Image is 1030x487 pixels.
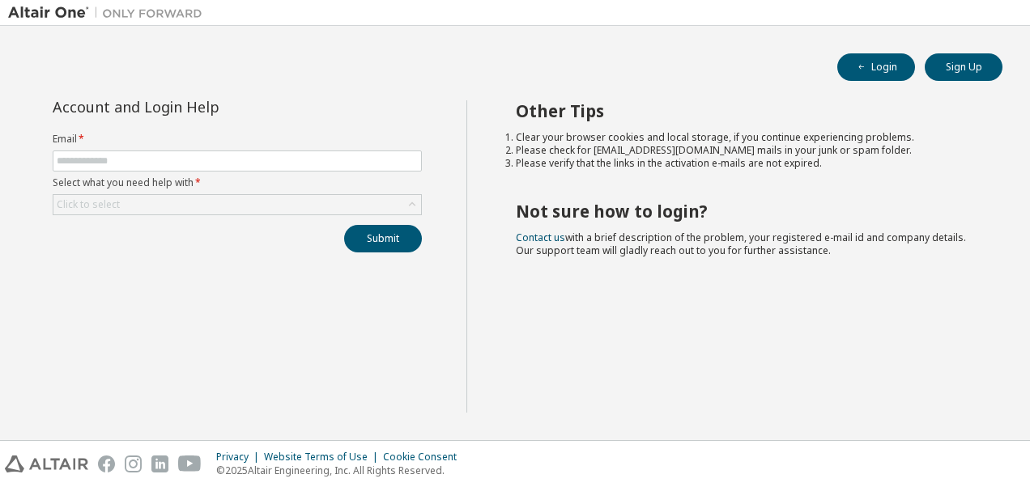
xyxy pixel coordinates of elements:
a: Contact us [516,231,565,244]
button: Login [837,53,915,81]
img: linkedin.svg [151,455,168,472]
div: Account and Login Help [53,100,348,113]
h2: Other Tips [516,100,974,121]
label: Email [53,133,422,146]
p: © 2025 Altair Engineering, Inc. All Rights Reserved. [216,464,466,477]
div: Website Terms of Use [264,451,383,464]
img: instagram.svg [125,455,142,472]
label: Select what you need help with [53,176,422,189]
img: altair_logo.svg [5,455,88,472]
button: Submit [344,225,422,252]
div: Privacy [216,451,264,464]
div: Cookie Consent [383,451,466,464]
div: Click to select [53,195,421,214]
li: Please verify that the links in the activation e-mails are not expired. [516,157,974,170]
span: with a brief description of the problem, your registered e-mail id and company details. Our suppo... [516,231,966,257]
img: youtube.svg [178,455,202,472]
h2: Not sure how to login? [516,201,974,222]
div: Click to select [57,198,120,211]
li: Clear your browser cookies and local storage, if you continue experiencing problems. [516,131,974,144]
img: Altair One [8,5,211,21]
li: Please check for [EMAIL_ADDRESS][DOMAIN_NAME] mails in your junk or spam folder. [516,144,974,157]
button: Sign Up [925,53,1002,81]
img: facebook.svg [98,455,115,472]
